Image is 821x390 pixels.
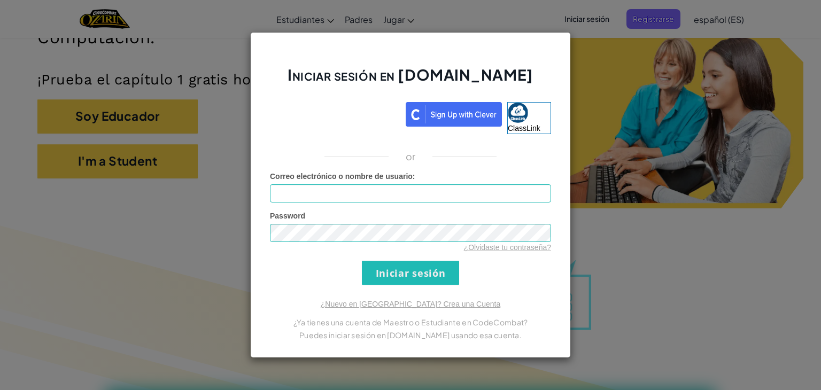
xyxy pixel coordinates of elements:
[270,316,551,329] p: ¿Ya tienes una cuenta de Maestro o Estudiante en CodeCombat?
[270,212,305,220] span: Password
[321,300,500,308] a: ¿Nuevo en [GEOGRAPHIC_DATA]? Crea una Cuenta
[406,150,416,163] p: or
[270,329,551,341] p: Puedes iniciar sesión en [DOMAIN_NAME] usando esa cuenta.
[464,243,551,252] a: ¿Olvidaste tu contraseña?
[508,103,528,123] img: classlink-logo-small.png
[362,261,459,285] input: Iniciar sesión
[508,124,540,132] span: ClassLink
[406,102,502,127] img: clever_sso_button@2x.png
[270,65,551,96] h2: Iniciar sesión en [DOMAIN_NAME]
[265,101,406,124] iframe: Sign in with Google Button
[270,172,413,181] span: Correo electrónico o nombre de usuario
[270,171,415,182] label: :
